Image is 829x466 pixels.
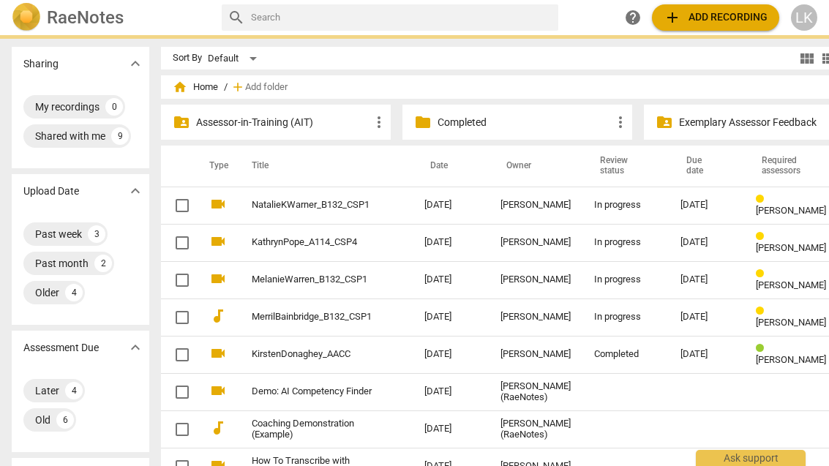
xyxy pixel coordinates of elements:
div: [PERSON_NAME] (RaeNotes) [500,381,571,403]
div: Old [35,413,50,427]
span: Add recording [664,9,768,26]
span: add [664,9,681,26]
div: Past week [35,227,82,241]
span: audiotrack [209,419,227,437]
span: [PERSON_NAME] [756,205,826,216]
div: [DATE] [680,200,732,211]
div: In progress [594,312,657,323]
td: [DATE] [413,373,489,410]
input: Search [251,6,552,29]
div: [PERSON_NAME] [500,237,571,248]
span: videocam [209,233,227,250]
span: videocam [209,382,227,399]
span: help [624,9,642,26]
p: Assessor-in-Training (AIT) [196,115,370,130]
button: Tile view [796,48,818,69]
span: folder_shared [173,113,190,131]
td: [DATE] [413,410,489,448]
span: folder_shared [656,113,673,131]
span: expand_more [127,182,144,200]
div: [PERSON_NAME] [500,312,571,323]
a: KathrynPope_A114_CSP4 [252,237,372,248]
span: videocam [209,270,227,288]
span: videocam [209,345,227,362]
p: Sharing [23,56,59,72]
span: folder [414,113,432,131]
div: Later [35,383,59,398]
span: add [230,80,245,94]
span: view_module [798,50,816,67]
div: [DATE] [680,237,732,248]
div: [PERSON_NAME] [500,349,571,360]
span: Review status: in progress [756,231,770,242]
td: [DATE] [413,261,489,298]
div: [DATE] [680,312,732,323]
span: [PERSON_NAME] [756,354,826,365]
button: Show more [124,53,146,75]
a: Help [620,4,646,31]
div: My recordings [35,99,100,114]
span: Add folder [245,82,288,93]
div: In progress [594,274,657,285]
span: search [228,9,245,26]
span: [PERSON_NAME] [756,242,826,253]
a: NatalieKWarner_B132_CSP1 [252,200,372,211]
span: Home [173,80,218,94]
span: more_vert [612,113,629,131]
span: audiotrack [209,307,227,325]
th: Title [234,146,413,187]
td: [DATE] [413,224,489,261]
span: videocam [209,195,227,213]
div: Completed [594,349,657,360]
div: [PERSON_NAME] [500,200,571,211]
span: [PERSON_NAME] [756,317,826,328]
p: Completed [438,115,612,130]
th: Date [413,146,489,187]
div: 9 [111,127,129,145]
img: Logo [12,3,41,32]
div: [PERSON_NAME] (RaeNotes) [500,418,571,440]
a: Coaching Demonstration (Example) [252,418,372,440]
button: Show more [124,180,146,202]
button: Upload [652,4,779,31]
div: [PERSON_NAME] [500,274,571,285]
p: Upload Date [23,184,79,199]
div: 4 [65,284,83,301]
button: Show more [124,337,146,358]
span: Review status: in progress [756,194,770,205]
h2: RaeNotes [47,7,124,28]
span: home [173,80,187,94]
span: expand_more [127,339,144,356]
span: Review status: in progress [756,268,770,279]
div: In progress [594,200,657,211]
div: Shared with me [35,129,105,143]
span: expand_more [127,55,144,72]
div: 6 [56,411,74,429]
th: Owner [489,146,582,187]
div: 2 [94,255,112,272]
span: [PERSON_NAME] [756,279,826,290]
div: [DATE] [680,274,732,285]
p: Assessment Due [23,340,99,356]
a: KirstenDonaghey_AACC [252,349,372,360]
a: LogoRaeNotes [12,3,210,32]
span: / [224,82,228,93]
th: Review status [582,146,669,187]
a: MelanieWarren_B132_CSP1 [252,274,372,285]
div: Ask support [696,450,806,466]
button: LK [791,4,817,31]
div: Older [35,285,59,300]
th: Due date [669,146,744,187]
div: Default [208,47,262,70]
a: MerrilBainbridge_B132_CSP1 [252,312,372,323]
td: [DATE] [413,187,489,224]
div: Sort By [173,53,202,64]
div: 4 [65,382,83,399]
td: [DATE] [413,298,489,336]
div: 3 [88,225,105,243]
a: Demo: AI Competency Finder [252,386,372,397]
div: In progress [594,237,657,248]
td: [DATE] [413,336,489,373]
div: Past month [35,256,89,271]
